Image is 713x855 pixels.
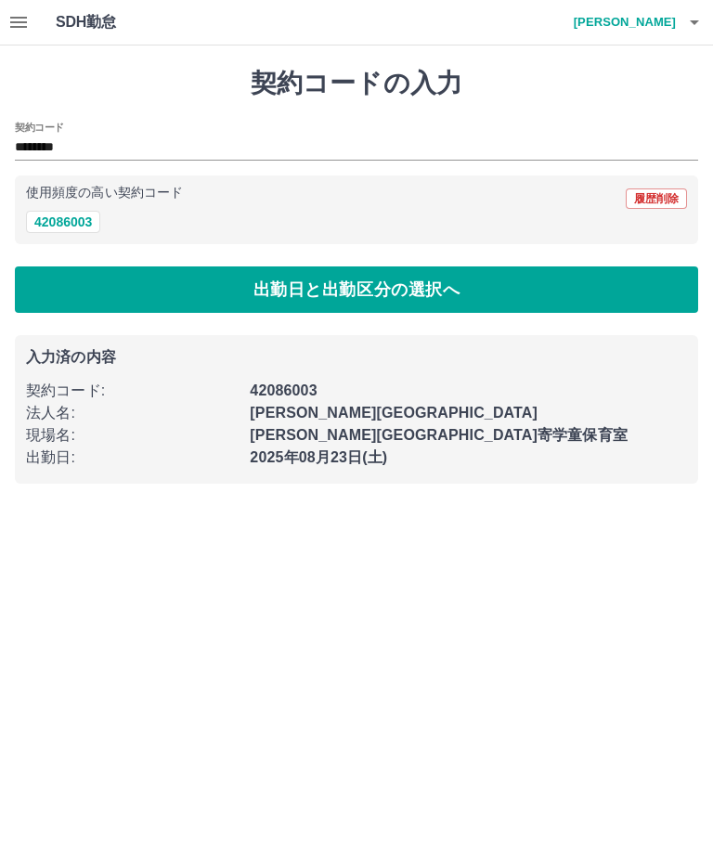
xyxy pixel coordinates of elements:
p: 使用頻度の高い契約コード [26,187,183,200]
button: 履歴削除 [626,188,687,209]
button: 42086003 [26,211,100,233]
b: 42086003 [250,382,317,398]
p: 法人名 : [26,402,239,424]
p: 契約コード : [26,380,239,402]
h2: 契約コード [15,120,64,135]
p: 現場名 : [26,424,239,447]
p: 出勤日 : [26,447,239,469]
h1: 契約コードの入力 [15,68,698,99]
b: [PERSON_NAME][GEOGRAPHIC_DATA] [250,405,538,421]
button: 出勤日と出勤区分の選択へ [15,266,698,313]
b: [PERSON_NAME][GEOGRAPHIC_DATA]寄学童保育室 [250,427,628,443]
b: 2025年08月23日(土) [250,449,387,465]
p: 入力済の内容 [26,350,687,365]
